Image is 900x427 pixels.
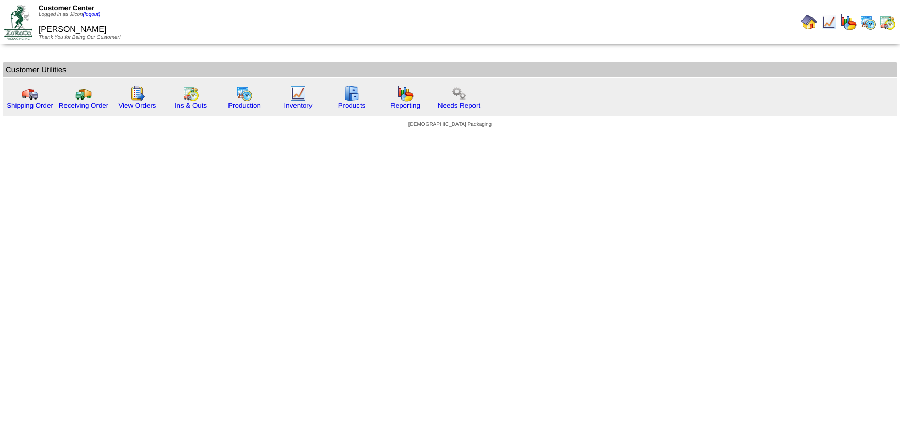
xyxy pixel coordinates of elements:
[183,85,199,102] img: calendarinout.gif
[338,102,366,109] a: Products
[228,102,261,109] a: Production
[39,12,101,18] span: Logged in as Jlicon
[451,85,467,102] img: workflow.png
[59,102,108,109] a: Receiving Order
[83,12,101,18] a: (logout)
[39,4,94,12] span: Customer Center
[397,85,414,102] img: graph.gif
[821,14,837,30] img: line_graph.gif
[7,102,53,109] a: Shipping Order
[39,35,121,40] span: Thank You for Being Our Customer!
[175,102,207,109] a: Ins & Outs
[4,5,32,39] img: ZoRoCo_Logo(Green%26Foil)%20jpg.webp
[39,25,107,34] span: [PERSON_NAME]
[236,85,253,102] img: calendarprod.gif
[129,85,145,102] img: workorder.gif
[3,62,897,77] td: Customer Utilities
[75,85,92,102] img: truck2.gif
[22,85,38,102] img: truck.gif
[408,122,492,127] span: [DEMOGRAPHIC_DATA] Packaging
[284,102,313,109] a: Inventory
[840,14,857,30] img: graph.gif
[438,102,480,109] a: Needs Report
[390,102,420,109] a: Reporting
[860,14,876,30] img: calendarprod.gif
[801,14,817,30] img: home.gif
[290,85,306,102] img: line_graph.gif
[343,85,360,102] img: cabinet.gif
[879,14,896,30] img: calendarinout.gif
[118,102,156,109] a: View Orders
